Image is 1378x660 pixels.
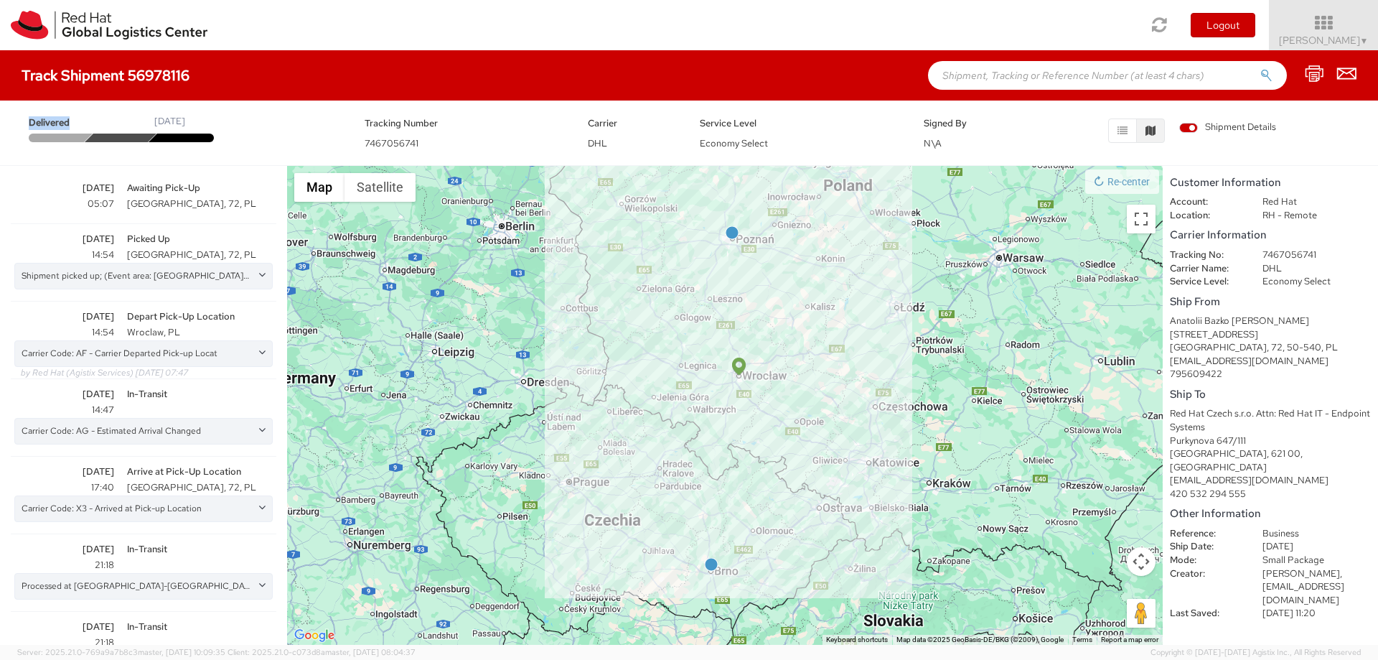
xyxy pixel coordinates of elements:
[1072,636,1092,643] a: Terms
[1170,229,1371,241] h5: Carrier Information
[11,11,207,39] img: rh-logistics-00dfa346123c4ec078e1.svg
[4,309,121,325] span: [DATE]
[928,61,1287,90] input: Shipment, Tracking or Reference Number (at least 4 chars)
[4,542,121,557] span: [DATE]
[121,619,284,635] span: In-Transit
[924,118,1014,129] h5: Signed By
[325,647,416,657] span: master, [DATE] 08:04:37
[29,116,90,130] span: Delivered
[4,231,121,247] span: [DATE]
[22,68,189,83] h4: Track Shipment 56978116
[4,325,121,340] span: 14:54
[1159,248,1252,262] dt: Tracking No:
[1170,508,1371,520] h5: Other Information
[1159,195,1252,209] dt: Account:
[291,626,338,645] a: Open this area in Google Maps (opens a new window)
[1159,527,1252,541] dt: Reference:
[1360,35,1369,47] span: ▼
[1262,567,1342,580] span: [PERSON_NAME],
[14,263,273,289] div: Shipment picked up; (Event area: [GEOGRAPHIC_DATA]-[GEOGRAPHIC_DATA])
[700,137,768,149] span: Economy Select
[4,180,121,196] span: [DATE]
[4,247,121,263] span: 14:54
[1170,296,1371,308] h5: Ship From
[4,386,121,402] span: [DATE]
[365,118,567,129] h5: Tracking Number
[4,196,121,212] span: 05:07
[121,196,284,212] span: [GEOGRAPHIC_DATA], 72, PL
[1159,275,1252,289] dt: Service Level:
[294,173,344,202] button: Show street map
[588,137,607,149] span: DHL
[4,480,121,496] span: 17:40
[1279,34,1369,47] span: [PERSON_NAME]
[1170,368,1371,381] div: 795609422
[1170,407,1371,434] div: Red Hat Czech s.r.o. Attn: Red Hat IT - Endpoint Systems
[4,635,121,651] span: 21:18
[4,557,121,573] span: 21:18
[154,115,185,129] div: [DATE]
[700,118,902,129] h5: Service Level
[121,386,284,402] span: In-Transit
[121,180,284,196] span: Awaiting Pick-Up
[1170,389,1371,401] h5: Ship To
[1170,341,1371,355] div: [GEOGRAPHIC_DATA], 72, 50-540, PL
[228,647,416,657] span: Client: 2025.21.0-c073d8a
[1170,355,1371,368] div: [EMAIL_ADDRESS][DOMAIN_NAME]
[1127,547,1156,576] button: Map camera controls
[896,636,1064,643] span: Map data ©2025 GeoBasis-DE/BKG (©2009), Google
[1170,328,1371,342] div: [STREET_ADDRESS]
[826,635,888,645] button: Keyboard shortcuts
[14,340,273,367] div: Carrier Code: AF - Carrier Departed Pick-up Locat
[1170,447,1371,474] div: [GEOGRAPHIC_DATA], 621 00, [GEOGRAPHIC_DATA]
[291,626,338,645] img: Google
[1159,209,1252,223] dt: Location:
[4,402,121,418] span: 14:47
[14,573,273,600] div: Processed at [GEOGRAPHIC_DATA]-[GEOGRAPHIC_DATA]; (Event area: [GEOGRAPHIC_DATA])
[17,647,225,657] span: Server: 2025.21.0-769a9a7b8c3
[121,231,284,247] span: Picked Up
[924,137,942,149] span: N\A
[1159,567,1252,581] dt: Creator:
[1127,599,1156,628] button: Drag Pegman onto the map to open Street View
[588,118,678,129] h5: Carrier
[1179,121,1276,134] span: Shipment Details
[121,542,284,557] span: In-Transit
[1150,647,1361,659] span: Copyright © [DATE]-[DATE] Agistix Inc., All Rights Reserved
[121,325,284,340] span: Wroclaw, PL
[121,464,284,480] span: Arrive at Pick-Up Location
[121,247,284,263] span: [GEOGRAPHIC_DATA], 72, PL
[1085,169,1159,194] button: Re-center
[121,309,284,325] span: Depart Pick-Up Location
[1170,488,1371,501] div: 420 532 294 555
[1170,177,1371,189] h5: Customer Information
[14,367,273,378] div: by Red Hat (Agistix Services) [DATE] 07:47
[138,647,225,657] span: master, [DATE] 10:09:35
[121,480,284,496] span: [GEOGRAPHIC_DATA], 72, PL
[1191,13,1255,37] button: Logout
[1179,121,1276,136] label: Shipment Details
[1159,262,1252,276] dt: Carrier Name:
[1159,554,1252,567] dt: Mode:
[1101,636,1158,643] a: Report a map error
[365,137,418,149] span: 7467056741
[14,418,273,445] div: Carrier Code: AG - Estimated Arrival Changed
[4,464,121,480] span: [DATE]
[4,619,121,635] span: [DATE]
[1170,434,1371,448] div: Purkynova 647/111
[1159,607,1252,621] dt: Last Saved:
[1170,474,1371,488] div: [EMAIL_ADDRESS][DOMAIN_NAME]
[1170,315,1371,328] div: Anatolii Bazko [PERSON_NAME]
[1127,205,1156,233] button: Toggle fullscreen view
[344,173,416,202] button: Show satellite imagery
[14,496,273,522] div: Carrier Code: X3 - Arrived at Pick-up Location
[1159,540,1252,554] dt: Ship Date:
